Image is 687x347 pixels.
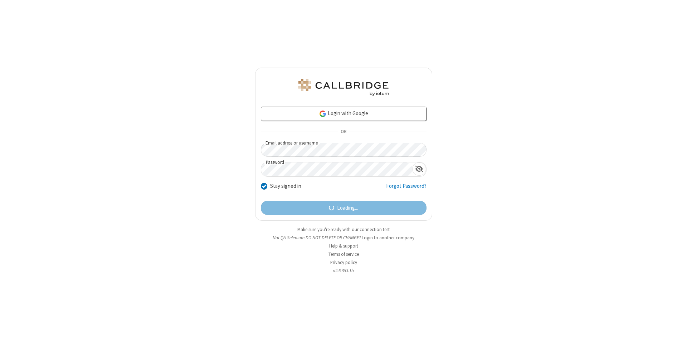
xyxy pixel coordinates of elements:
label: Stay signed in [270,182,301,190]
img: google-icon.png [319,110,327,118]
a: Forgot Password? [386,182,427,196]
a: Help & support [329,243,358,249]
a: Login with Google [261,107,427,121]
div: Show password [412,162,426,176]
span: Loading... [337,204,358,212]
button: Login to another company [362,234,414,241]
li: Not QA Selenium DO NOT DELETE OR CHANGE? [255,234,432,241]
a: Privacy policy [330,259,357,265]
input: Email address or username [261,143,427,157]
button: Loading... [261,201,427,215]
img: QA Selenium DO NOT DELETE OR CHANGE [297,79,390,96]
li: v2.6.353.1b [255,267,432,274]
input: Password [261,162,412,176]
a: Terms of service [328,251,359,257]
a: Make sure you're ready with our connection test [297,226,390,233]
span: OR [338,127,349,137]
